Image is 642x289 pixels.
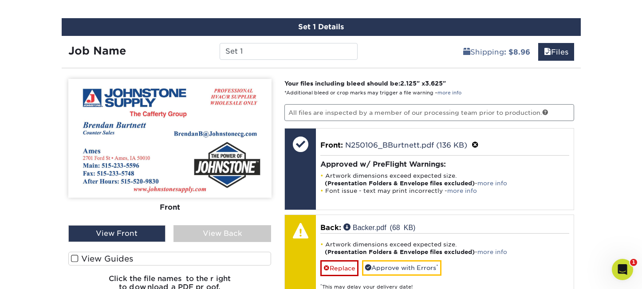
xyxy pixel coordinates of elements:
h4: Approved w/ PreFlight Warnings: [320,160,569,168]
strong: (Presentation Folders & Envelope files excluded) [325,180,475,187]
a: Shipping: $8.96 [457,43,536,61]
b: : $8.96 [504,48,530,56]
a: Backer.pdf (68 KB) [343,223,415,230]
span: shipping [463,48,470,56]
div: Set 1 Details [62,18,581,36]
span: files [544,48,551,56]
div: Front [68,198,272,217]
a: more info [477,180,507,187]
div: View Front [68,225,166,242]
div: View Back [173,225,271,242]
a: Approve with Errors* [362,260,441,275]
a: more info [437,90,461,96]
p: All files are inspected by a member of our processing team prior to production. [284,104,574,121]
iframe: Intercom live chat [612,259,633,280]
span: Back: [320,223,341,232]
li: Font issue - text may print incorrectly - [320,187,569,195]
a: N250106_BBurtnett.pdf (136 KB) [345,141,467,149]
span: 1 [630,259,637,266]
li: Artwork dimensions exceed expected size. - [320,172,569,187]
span: 2.125 [400,80,417,87]
a: more info [477,249,507,255]
strong: (Presentation Folders & Envelope files excluded) [325,249,475,255]
a: Files [538,43,574,61]
small: *Additional bleed or crop marks may trigger a file warning – [284,90,461,96]
span: Front: [320,141,343,149]
strong: Your files including bleed should be: " x " [284,80,446,87]
a: more info [447,187,477,194]
a: Replace [320,260,358,276]
li: Artwork dimensions exceed expected size. - [320,241,569,256]
input: Enter a job name [220,43,358,60]
label: View Guides [68,252,272,266]
span: 3.625 [425,80,443,87]
strong: Job Name [68,44,126,57]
